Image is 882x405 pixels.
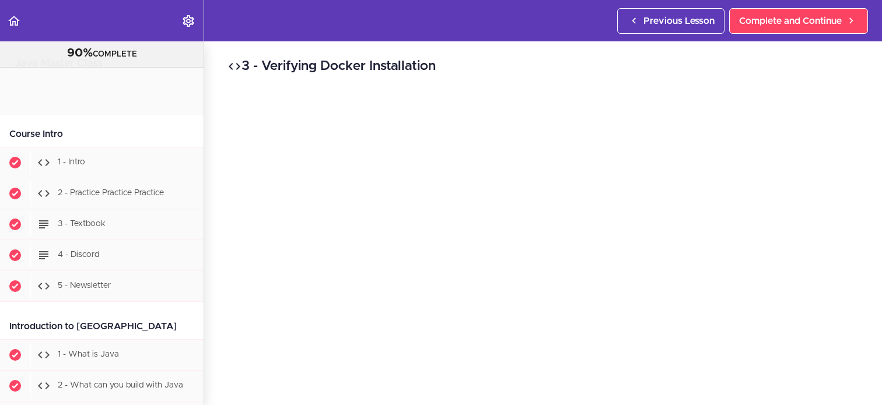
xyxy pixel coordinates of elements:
div: COMPLETE [15,46,189,61]
span: 90% [67,47,93,59]
span: 3 - Textbook [58,220,106,228]
a: Previous Lesson [617,8,724,34]
h2: 3 - Verifying Docker Installation [228,57,859,76]
svg: Back to course curriculum [7,14,21,28]
span: 2 - What can you build with Java [58,381,183,389]
span: 2 - Practice Practice Practice [58,189,164,197]
span: 1 - Intro [58,158,85,166]
span: 1 - What is Java [58,350,119,358]
span: Complete and Continue [739,14,842,28]
span: 4 - Discord [58,251,99,259]
a: Complete and Continue [729,8,868,34]
svg: Settings Menu [181,14,195,28]
span: 5 - Newsletter [58,281,111,290]
span: Previous Lesson [643,14,715,28]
